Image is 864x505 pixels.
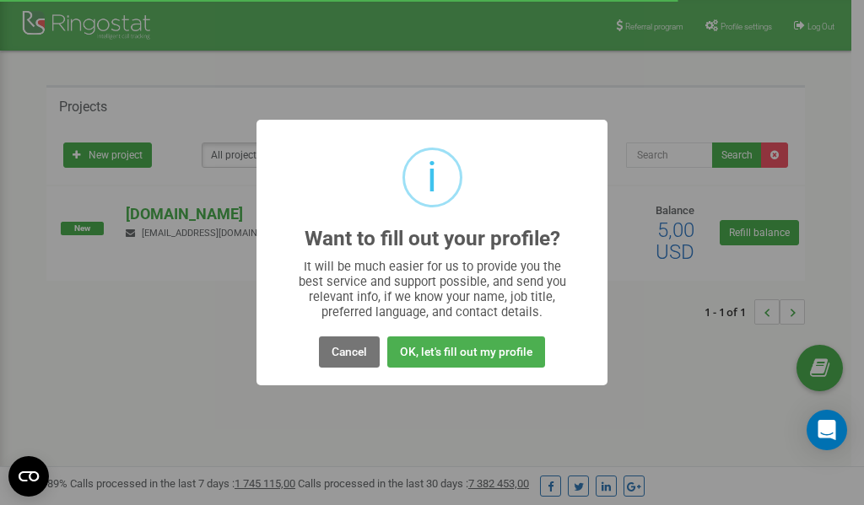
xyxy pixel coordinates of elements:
div: Open Intercom Messenger [807,410,847,450]
button: Cancel [319,336,380,368]
button: Open CMP widget [8,456,49,497]
h2: Want to fill out your profile? [305,228,560,250]
button: OK, let's fill out my profile [387,336,545,368]
div: i [427,150,437,205]
div: It will be much easier for us to provide you the best service and support possible, and send you ... [290,259,575,320]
